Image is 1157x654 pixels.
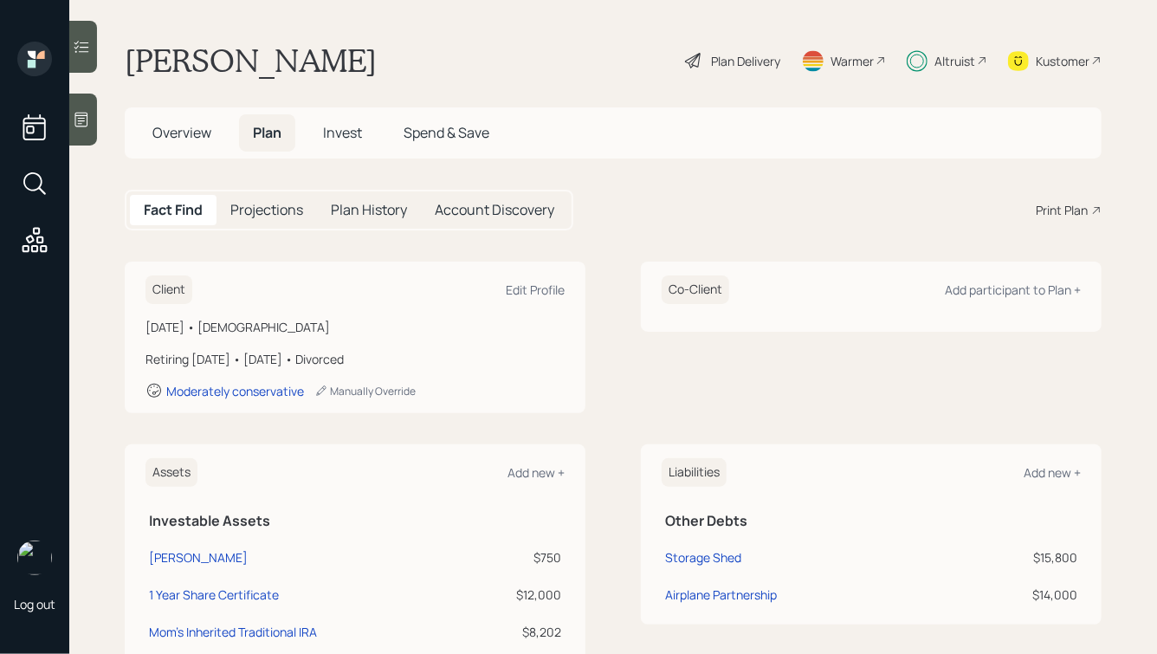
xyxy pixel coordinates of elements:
h5: Plan History [331,202,407,218]
div: $14,000 [957,586,1077,604]
h5: Fact Find [144,202,203,218]
h5: Other Debts [665,513,1077,529]
h1: [PERSON_NAME] [125,42,377,80]
div: Mom's Inherited Traditional IRA [149,623,317,641]
div: Warmer [831,52,874,70]
div: Manually Override [314,384,416,398]
img: hunter_neumayer.jpg [17,541,52,575]
span: Plan [253,123,281,142]
div: $8,202 [495,623,561,641]
h6: Assets [145,458,197,487]
span: Invest [323,123,362,142]
div: Plan Delivery [711,52,780,70]
div: $12,000 [495,586,561,604]
div: Retiring [DATE] • [DATE] • Divorced [145,350,565,368]
div: Print Plan [1036,201,1088,219]
div: Edit Profile [506,282,565,298]
h5: Investable Assets [149,513,561,529]
span: Overview [152,123,211,142]
div: Altruist [934,52,975,70]
h5: Projections [230,202,303,218]
div: Kustomer [1036,52,1089,70]
div: Log out [14,596,55,612]
div: Add participant to Plan + [945,282,1081,298]
div: $750 [495,548,561,567]
h6: Client [145,275,192,304]
span: Spend & Save [404,123,489,142]
div: [DATE] • [DEMOGRAPHIC_DATA] [145,318,565,336]
div: [PERSON_NAME] [149,548,248,567]
h6: Co-Client [662,275,729,304]
div: Add new + [1024,464,1081,481]
div: Add new + [507,464,565,481]
div: Airplane Partnership [665,586,777,604]
div: Storage Shed [665,548,741,567]
div: Moderately conservative [166,383,304,399]
div: $15,800 [957,548,1077,567]
h6: Liabilities [662,458,727,487]
div: 1 Year Share Certificate [149,586,279,604]
h5: Account Discovery [435,202,554,218]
